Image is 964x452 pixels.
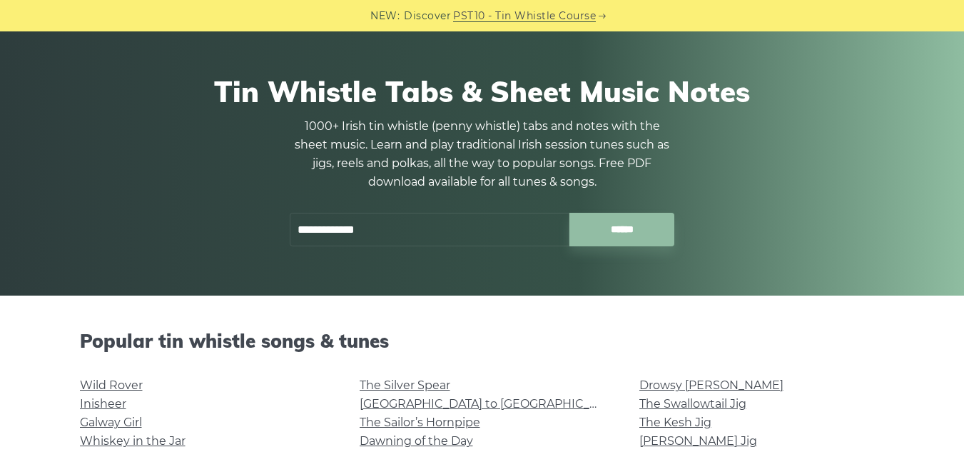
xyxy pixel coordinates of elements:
[80,330,885,352] h2: Popular tin whistle songs & tunes
[80,74,885,109] h1: Tin Whistle Tabs & Sheet Music Notes
[453,8,596,24] a: PST10 - Tin Whistle Course
[639,434,757,448] a: [PERSON_NAME] Jig
[360,378,450,392] a: The Silver Spear
[80,378,143,392] a: Wild Rover
[639,378,783,392] a: Drowsy [PERSON_NAME]
[639,416,711,429] a: The Kesh Jig
[360,416,480,429] a: The Sailor’s Hornpipe
[360,397,623,411] a: [GEOGRAPHIC_DATA] to [GEOGRAPHIC_DATA]
[80,397,126,411] a: Inisheer
[370,8,400,24] span: NEW:
[360,434,473,448] a: Dawning of the Day
[80,416,142,429] a: Galway Girl
[290,117,675,191] p: 1000+ Irish tin whistle (penny whistle) tabs and notes with the sheet music. Learn and play tradi...
[639,397,746,411] a: The Swallowtail Jig
[80,434,186,448] a: Whiskey in the Jar
[404,8,451,24] span: Discover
